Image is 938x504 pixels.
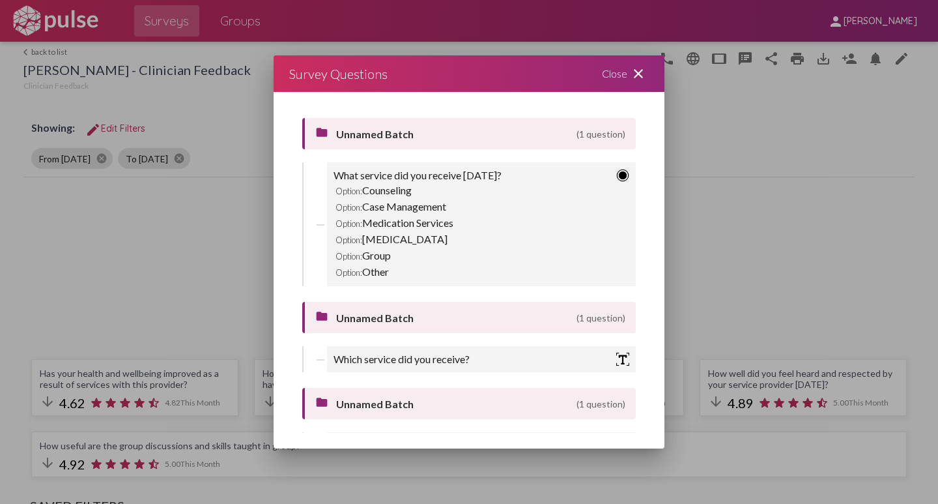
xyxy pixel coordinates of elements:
[336,312,571,324] span: Unnamed Batch
[616,353,629,366] img: text.png
[335,218,362,229] span: Option:
[334,182,629,198] div: Counseling
[334,247,629,263] div: Group
[336,128,571,140] span: Unnamed Batch
[631,66,646,82] mat-icon: close
[334,198,629,215] div: Case Management
[315,310,331,325] mat-icon: folder
[334,231,629,247] div: [MEDICAL_DATA]
[315,396,331,411] mat-icon: folder
[586,55,664,92] div: Close
[335,251,362,261] span: Option:
[336,398,571,410] span: Unnamed Batch
[315,126,331,141] mat-icon: folder
[576,398,625,409] span: (1 question)
[335,267,362,278] span: Option:
[334,215,629,231] div: Medication Services
[616,169,629,182] img: dot.png
[576,128,625,140] span: (1 question)
[335,202,362,213] span: Option:
[334,263,629,280] div: Other
[576,312,625,323] span: (1 question)
[334,353,470,366] div: Which service did you receive?
[289,63,388,84] div: Survey Questions
[335,235,362,245] span: Option:
[335,186,362,196] span: Option:
[334,169,502,182] div: What service did you receive [DATE]?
